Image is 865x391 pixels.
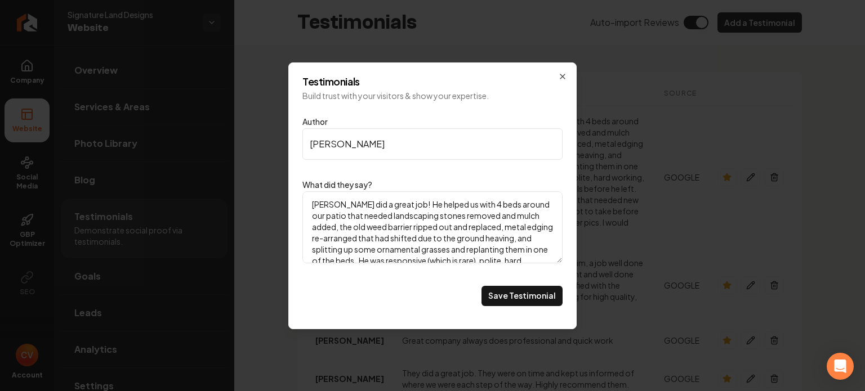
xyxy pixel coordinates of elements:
label: What did they say? [302,179,372,190]
input: Author [302,128,563,160]
h2: Testimonials [302,77,563,87]
button: Save Testimonial [481,286,563,306]
p: Build trust with your visitors & show your expertise. [302,90,563,101]
label: Author [302,116,328,127]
